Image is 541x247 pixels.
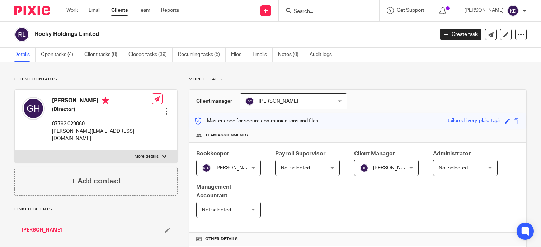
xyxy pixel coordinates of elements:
[464,7,504,14] p: [PERSON_NAME]
[440,29,481,40] a: Create task
[310,48,337,62] a: Audit logs
[354,151,395,157] span: Client Manager
[293,9,358,15] input: Search
[194,117,318,125] p: Master code for secure communications and files
[89,7,100,14] a: Email
[189,76,527,82] p: More details
[433,151,471,157] span: Administrator
[52,128,152,143] p: [PERSON_NAME][EMAIL_ADDRESS][DOMAIN_NAME]
[259,99,298,104] span: [PERSON_NAME]
[22,227,62,234] a: [PERSON_NAME]
[397,8,424,13] span: Get Support
[205,132,248,138] span: Team assignments
[245,97,254,106] img: svg%3E
[196,98,232,105] h3: Client manager
[507,5,519,17] img: svg%3E
[205,236,238,242] span: Other details
[41,48,79,62] a: Open tasks (4)
[161,7,179,14] a: Reports
[138,7,150,14] a: Team
[278,48,304,62] a: Notes (0)
[52,97,152,106] h4: [PERSON_NAME]
[439,166,468,171] span: Not selected
[275,151,326,157] span: Payroll Supervisor
[196,151,229,157] span: Bookkeeper
[196,184,231,198] span: Management Accountant
[84,48,123,62] a: Client tasks (0)
[14,76,178,82] p: Client contacts
[22,97,45,120] img: svg%3E
[360,164,368,172] img: svg%3E
[102,97,109,104] i: Primary
[71,176,121,187] h4: + Add contact
[14,48,36,62] a: Details
[202,208,231,213] span: Not selected
[66,7,78,14] a: Work
[14,27,29,42] img: svg%3E
[52,106,152,113] h5: (Director)
[202,164,211,172] img: svg%3E
[373,166,413,171] span: [PERSON_NAME]
[231,48,247,62] a: Files
[111,7,128,14] a: Clients
[281,166,310,171] span: Not selected
[128,48,173,62] a: Closed tasks (39)
[14,6,50,15] img: Pixie
[135,154,159,159] p: More details
[448,117,501,125] div: tailored-ivory-plaid-tapir
[178,48,226,62] a: Recurring tasks (5)
[253,48,273,62] a: Emails
[35,31,350,38] h2: Rocky Holdings Limited
[52,120,152,127] p: 07792 029060
[14,206,178,212] p: Linked clients
[215,166,255,171] span: [PERSON_NAME]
